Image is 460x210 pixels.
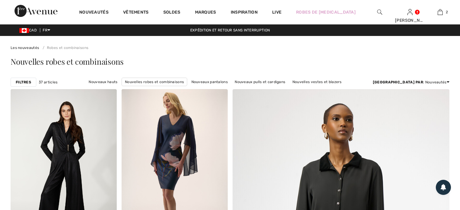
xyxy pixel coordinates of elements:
[377,8,382,16] img: recherche
[39,79,57,85] span: 37 articles
[122,78,187,86] a: Nouvelles robes et combinaisons
[446,9,448,15] span: 2
[43,28,50,32] span: FR
[86,78,120,86] a: Nouveaux hauts
[407,9,413,15] a: Se connecter
[15,5,57,17] img: 1ère Avenue
[195,10,216,16] a: Marques
[165,86,199,94] a: Nouvelles jupes
[40,46,89,50] a: Robes et combinaisons
[11,46,39,50] a: Les nouveautés
[373,79,449,85] div: : Nouveautés
[438,8,443,16] img: Mon panier
[200,86,265,94] a: Nouveaux vêtements d'extérieur
[395,17,425,24] div: [PERSON_NAME]
[232,78,288,86] a: Nouveaux pulls et cardigans
[289,78,345,86] a: Nouvelles vestes et blazers
[188,78,231,86] a: Nouveaux pantalons
[11,56,124,67] span: Nouvelles robes et combinaisons
[19,28,39,32] span: CAD
[425,8,455,16] a: 2
[373,80,423,84] strong: [GEOGRAPHIC_DATA] par
[407,8,413,16] img: Mes infos
[16,79,31,85] strong: Filtres
[19,28,29,33] img: Canadian Dollar
[79,10,109,16] a: Nouveautés
[272,9,282,15] a: Live
[296,9,356,15] a: Robes de [MEDICAL_DATA]
[123,10,149,16] a: Vêtements
[231,10,258,16] span: Inspiration
[163,10,181,16] a: Soldes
